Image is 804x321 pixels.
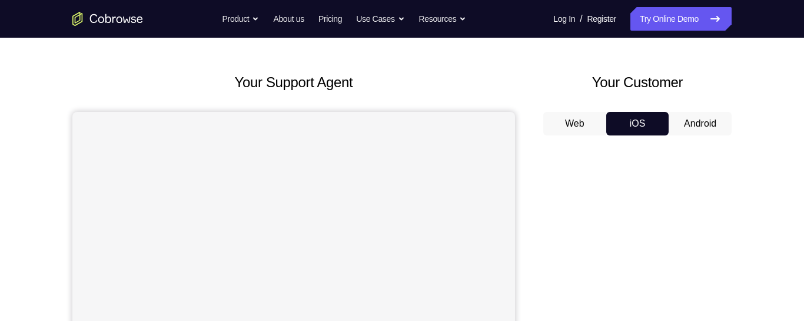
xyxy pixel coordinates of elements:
a: Go to the home page [72,12,143,26]
a: Register [587,7,616,31]
a: Pricing [318,7,342,31]
button: Product [222,7,260,31]
button: Resources [419,7,467,31]
button: Use Cases [356,7,404,31]
a: About us [273,7,304,31]
span: / [580,12,582,26]
button: iOS [606,112,669,135]
h2: Your Support Agent [72,72,515,93]
a: Log In [553,7,575,31]
h2: Your Customer [543,72,732,93]
a: Try Online Demo [630,7,732,31]
button: Android [669,112,732,135]
button: Web [543,112,606,135]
